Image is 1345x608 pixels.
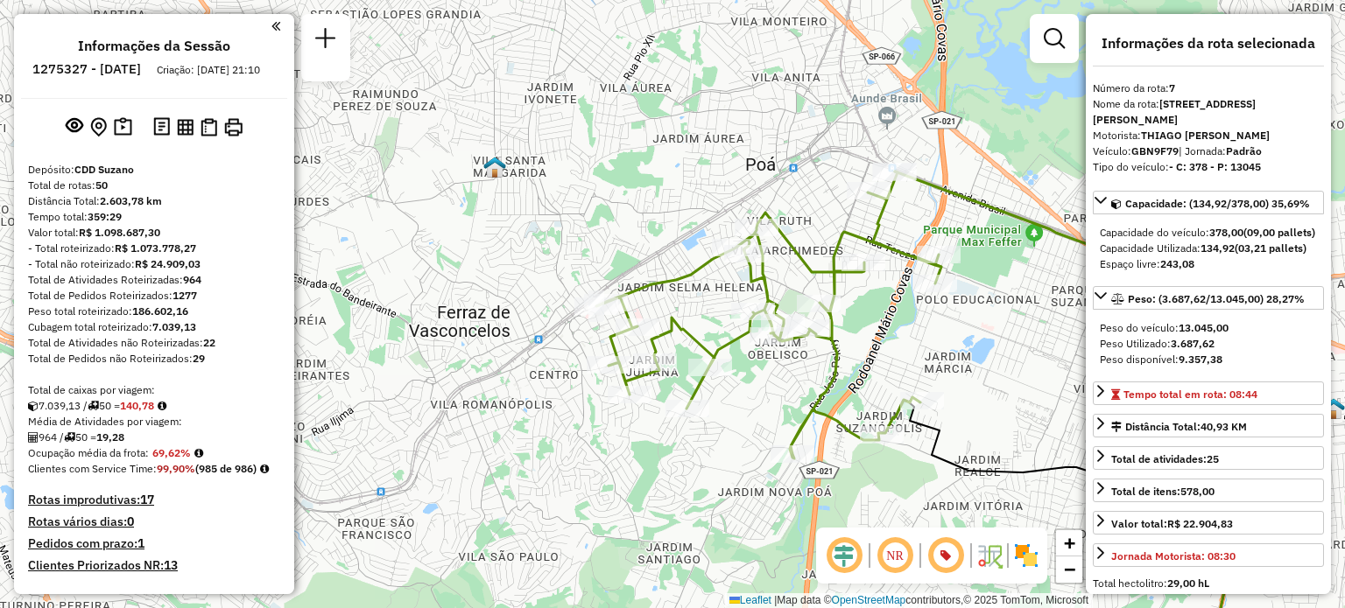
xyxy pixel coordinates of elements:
strong: 140,78 [120,399,154,412]
a: Zoom in [1056,530,1082,556]
strong: 29,00 hL [1167,577,1209,590]
strong: R$ 1.098.687,30 [79,226,160,239]
div: Total hectolitro: [1093,576,1324,591]
span: Capacidade: (134,92/378,00) 35,69% [1125,197,1310,210]
div: Distância Total: [28,193,280,209]
a: Peso: (3.687,62/13.045,00) 28,27% [1093,286,1324,310]
div: Tempo total: [28,209,280,225]
div: Espaço livre: [1100,256,1317,272]
strong: R$ 22.904,83 [1167,517,1233,530]
div: Total de Pedidos não Roteirizados: [28,351,280,367]
a: Total de atividades:25 [1093,446,1324,470]
div: Capacidade do veículo: [1100,225,1317,241]
strong: 0 [127,514,134,529]
i: Meta Caixas/viagem: 159,70 Diferença: -18,92 [158,401,166,411]
div: Criação: [DATE] 21:10 [150,62,267,78]
h4: Informações da Sessão [78,38,230,54]
h4: Informações da rota selecionada [1093,35,1324,52]
button: Painel de Sugestão [110,114,136,141]
div: Capacidade: (134,92/378,00) 35,69% [1093,218,1324,279]
strong: 69,62% [152,446,191,459]
div: Tipo do veículo: [1093,159,1324,175]
strong: 378,00 [1209,226,1243,239]
strong: - C: 378 - P: 13045 [1169,160,1261,173]
strong: (09,00 pallets) [1243,226,1315,239]
div: Valor total: [28,225,280,241]
div: Peso: (3.687,62/13.045,00) 28,27% [1093,313,1324,374]
div: Total de Pedidos Roteirizados: [28,288,280,304]
strong: [STREET_ADDRESS][PERSON_NAME] [1093,97,1256,126]
span: 40,93 KM [1201,420,1247,433]
span: Ocultar NR [874,535,916,577]
strong: 359:29 [88,210,122,223]
div: Peso disponível: [1100,352,1317,367]
span: Clientes com Service Time: [28,462,157,475]
strong: (985 de 986) [195,462,257,475]
a: Valor total:R$ 22.904,83 [1093,511,1324,535]
img: Exibir/Ocultar setores [1012,542,1040,570]
button: Centralizar mapa no depósito ou ponto de apoio [87,114,110,141]
em: Média calculada utilizando a maior ocupação (%Peso ou %Cubagem) de cada rota da sessão. Rotas cro... [194,448,203,458]
strong: THIAGO [PERSON_NAME] [1141,129,1270,142]
strong: 50 [95,178,108,192]
h6: 1275327 - [DATE] [32,61,141,77]
div: Total de caixas por viagem: [28,382,280,398]
div: Número da rota: [1093,80,1324,96]
h4: Rotas vários dias: [28,514,280,529]
a: OpenStreetMap [832,594,906,606]
strong: 1277 [173,289,197,302]
div: Motorista: [1093,128,1324,143]
span: Peso: (3.687,62/13.045,00) 28,27% [1128,292,1305,305]
span: Total de atividades: [1111,452,1219,465]
strong: 25 [1207,452,1219,465]
button: Exibir sessão original [62,113,87,141]
div: 964 / 50 = [28,430,280,445]
strong: 99,90% [157,462,195,475]
span: Ocupação média da frota: [28,446,149,459]
div: Total de itens: [1111,484,1215,500]
a: Exibir filtros [1037,21,1072,56]
div: Total de rotas: [28,178,280,193]
span: Peso do veículo: [1100,321,1229,334]
strong: 578,00 [1180,485,1215,498]
div: Total de Atividades não Roteirizadas: [28,335,280,351]
button: Visualizar Romaneio [197,115,221,140]
span: Ocultar deslocamento [823,535,865,577]
a: Jornada Motorista: 08:30 [1093,543,1324,567]
a: Total de itens:578,00 [1093,479,1324,502]
i: Total de Atividades [28,432,39,443]
img: 630 UDC Light WCL Jardim Santa Helena [1322,397,1345,420]
div: Média de Atividades por viagem: [28,414,280,430]
div: Veículo: [1093,143,1324,159]
strong: 7 [1169,81,1175,94]
img: Fluxo de ruas [975,542,1003,570]
span: | Jornada: [1179,144,1262,157]
strong: 19,28 [96,430,124,444]
div: Jornada Motorista: 08:30 [1111,549,1236,564]
i: Total de rotas [88,401,99,411]
button: Logs desbloquear sessão [150,114,173,141]
button: Imprimir Rotas [221,115,246,140]
h4: Rotas improdutivas: [28,493,280,507]
span: Exibir número da rota [925,535,967,577]
strong: R$ 24.909,03 [135,257,201,270]
strong: GBN9F79 [1131,144,1179,157]
span: + [1064,532,1075,554]
div: Peso total roteirizado: [28,304,280,319]
a: Leaflet [729,594,771,606]
span: | [774,594,777,606]
strong: 964 [183,273,201,286]
strong: 13.045,00 [1179,321,1229,334]
a: Clique aqui para minimizar o painel [271,16,280,36]
span: Tempo total em rota: 08:44 [1123,388,1257,401]
div: Map data © contributors,© 2025 TomTom, Microsoft [725,593,1093,608]
strong: 22 [203,336,215,349]
strong: 13 [164,557,178,573]
em: Rotas cross docking consideradas [260,464,269,474]
img: 607 UDC Full Ferraz de Vasconcelos [483,156,506,178]
div: Total de Atividades Roteirizadas: [28,272,280,288]
strong: 7.039,13 [152,320,196,333]
strong: 186.602,16 [132,304,188,318]
span: − [1064,558,1075,580]
strong: 134,92 [1201,241,1235,255]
